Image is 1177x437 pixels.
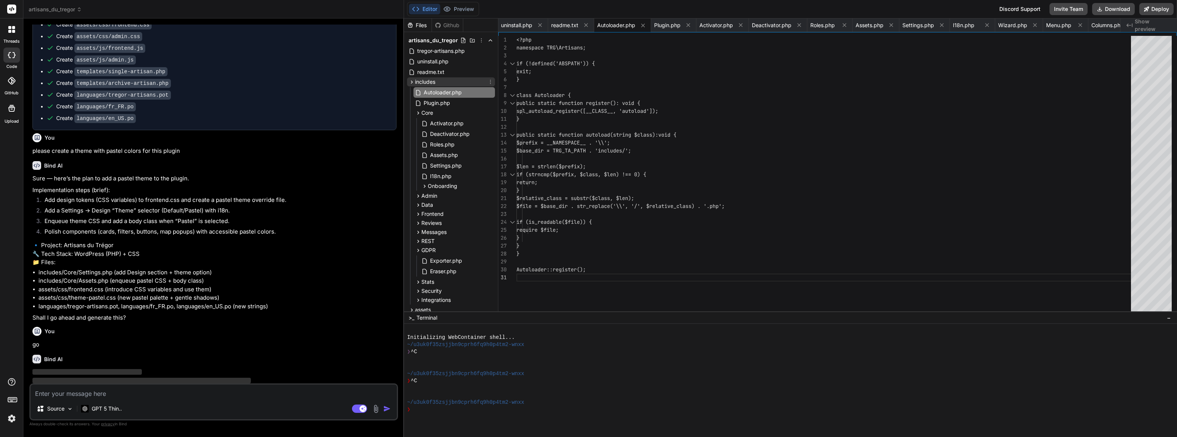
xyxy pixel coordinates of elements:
[5,412,18,425] img: settings
[421,246,436,254] span: GDPR
[516,115,519,122] span: }
[953,22,974,29] span: I18n.php
[56,56,136,64] div: Create
[498,107,507,115] div: 10
[421,201,433,209] span: Data
[516,195,634,202] span: $relative_class = substr($class, $len);
[429,119,464,128] span: Activator.php
[5,118,19,125] label: Upload
[74,20,152,29] code: assets/css/frontend.css
[421,219,442,227] span: Reviews
[38,228,396,238] li: Polish components (cards, filters, buttons, map popups) with accessible pastel colors.
[3,38,20,45] label: threads
[498,218,507,226] div: 24
[516,266,586,273] span: Autoloader::register();
[516,171,646,178] span: if (strncmp($prefix, $class, $len) !== 0) {
[407,377,411,385] span: ❯
[498,83,507,91] div: 7
[411,348,417,355] span: ^C
[995,3,1045,15] div: Discord Support
[516,226,559,233] span: require $file;
[38,268,396,277] li: includes/Core/Settings.php (add Design section + theme option)
[498,131,507,139] div: 13
[38,285,396,294] li: assets/css/frontend.css (introduce CSS variables and use them)
[38,294,396,302] li: assets/css/theme-pastel.css (new pastel palette + gentle shadows)
[498,115,507,123] div: 11
[56,32,142,40] div: Create
[32,186,396,195] p: Implementation steps (brief):
[498,258,507,266] div: 29
[407,406,411,413] span: ❯
[409,37,458,44] span: artisans_du_tregor
[498,202,507,210] div: 22
[29,6,82,13] span: artisans_du_tregor
[429,151,459,160] span: Assets.php
[421,228,447,236] span: Messages
[409,4,440,14] button: Editor
[498,60,507,68] div: 4
[421,109,433,117] span: Core
[416,57,449,66] span: uninstall.php
[856,22,884,29] span: Assets.php
[498,234,507,242] div: 26
[421,210,444,218] span: Frontend
[655,108,658,114] span: ;
[551,22,578,29] span: readme.txt
[597,22,635,29] span: Autoloader.php
[498,274,507,282] div: 31
[516,147,631,154] span: $base_dir = TRG_TA_PATH . 'includes/';
[810,22,835,29] span: Roles.php
[372,405,380,413] img: attachment
[32,340,396,349] p: go
[658,131,676,138] span: void {
[429,172,452,181] span: I18n.php
[38,277,396,285] li: includes/Core/Assets.php (enqueue pastel CSS + body class)
[998,22,1027,29] span: Wizard.php
[429,267,457,276] span: Eraser.php
[45,328,55,335] h6: You
[507,99,517,107] div: Click to collapse the range.
[404,22,432,29] div: Files
[56,79,171,87] div: Create
[432,22,463,29] div: Github
[56,44,145,52] div: Create
[498,210,507,218] div: 23
[101,422,115,426] span: privacy
[1139,3,1174,15] button: Deploy
[1167,314,1171,322] span: −
[409,314,414,322] span: >_
[38,206,396,217] li: Add a Settings -> Design “Theme” selector (Default/Pastel) with i18n.
[415,78,435,86] span: includes
[516,250,519,257] span: }
[47,405,65,412] p: Source
[507,131,517,139] div: Click to collapse the range.
[32,369,142,375] span: ‌
[1046,22,1071,29] span: Menu.php
[38,217,396,228] li: Enqueue theme CSS and add a body class when “Pastel” is selected.
[516,234,519,241] span: }
[45,134,55,142] h6: You
[407,348,411,355] span: ❯
[407,370,524,377] span: ~/u3uk0f35zsjjbn9cprh6fq9h0p4tm2-wnxx
[56,91,171,99] div: Create
[56,114,136,122] div: Create
[423,88,463,97] span: Autoloader.php
[74,114,136,123] code: languages/en_US.po
[383,405,391,412] img: icon
[498,226,507,234] div: 25
[516,242,519,249] span: }
[421,237,435,245] span: REST
[407,341,524,348] span: ~/u3uk0f35zsjjbn9cprh6fq9h0p4tm2-wnxx
[516,60,595,67] span: if (!defined('ABSPATH')) {
[74,91,171,100] code: languages/tregor-artisans.pot
[516,92,571,98] span: class Autoloader {
[498,186,507,194] div: 20
[516,179,538,186] span: return;
[1135,18,1171,33] span: Show preview
[38,196,396,206] li: Add design tokens (CSS variables) to frontend.css and create a pastel theme override file.
[6,63,17,70] label: code
[498,163,507,171] div: 17
[516,131,658,138] span: public static function autoload(string $class):
[516,68,532,75] span: exit;
[5,90,18,96] label: GitHub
